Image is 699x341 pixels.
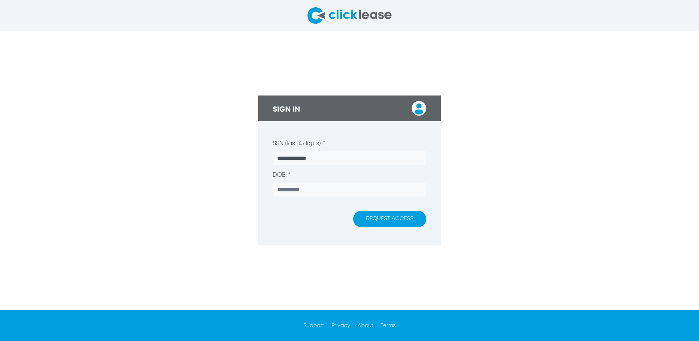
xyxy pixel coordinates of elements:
img: login user [412,101,426,116]
label: SSN (last 4 digits): * [273,139,325,148]
a: Support [303,323,324,328]
a: Privacy [332,323,350,328]
a: About [358,323,373,328]
label: DOB: * [273,171,290,180]
img: clicklease logo [307,7,392,24]
button: REQUEST ACCESS [353,211,426,227]
a: Terms [381,323,396,328]
h3: SIGN IN [273,105,300,114]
